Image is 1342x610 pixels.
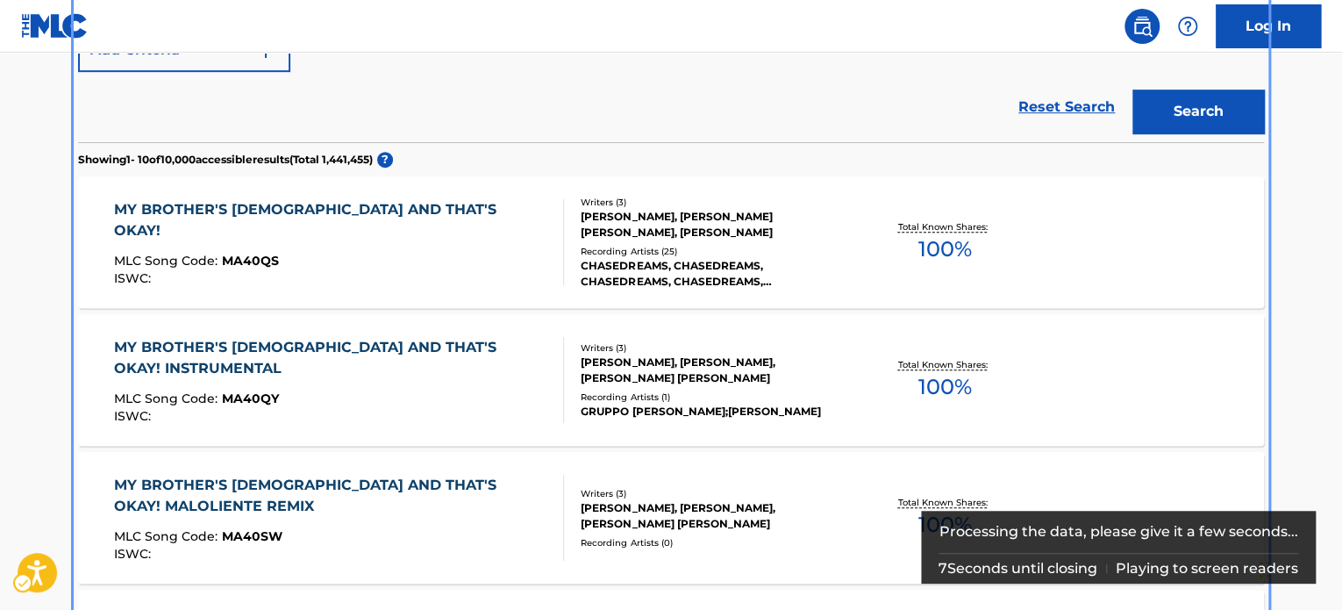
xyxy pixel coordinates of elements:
span: MA40QY [222,391,279,406]
span: MLC Song Code : [114,391,222,406]
button: Search [1132,90,1264,133]
span: MLC Song Code : [114,528,222,544]
span: 100 % [917,233,971,265]
a: MY BROTHER'S [DEMOGRAPHIC_DATA] AND THAT'S OKAY! MALOLIENTE REMIXMLC Song Code:MA40SWISWC:Writers... [78,452,1264,584]
div: [PERSON_NAME], [PERSON_NAME], [PERSON_NAME] [PERSON_NAME] [581,500,846,532]
span: ISWC : [114,408,155,424]
a: Reset Search [1010,88,1124,126]
span: ISWC : [114,546,155,562]
div: Recording Artists ( 1 ) [581,391,846,404]
p: Total Known Shares: [897,496,991,509]
span: MLC Song Code : [114,253,222,269]
span: MA40QS [222,253,279,269]
img: search [1131,16,1153,37]
div: Recording Artists ( 25 ) [581,245,846,258]
div: CHASEDREAMS, CHASEDREAMS, CHASEDREAMS, CHASEDREAMS, CHASEDREAMS [581,258,846,290]
a: Log In [1216,4,1321,48]
a: MY BROTHER'S [DEMOGRAPHIC_DATA] AND THAT'S OKAY! INSTRUMENTALMLC Song Code:MA40QYISWC:Writers (3)... [78,314,1264,446]
span: ISWC : [114,270,155,286]
div: [PERSON_NAME], [PERSON_NAME] [PERSON_NAME], [PERSON_NAME] [581,209,846,240]
p: Total Known Shares: [897,358,991,371]
div: GRUPPO [PERSON_NAME];[PERSON_NAME] [581,404,846,420]
span: 100 % [917,509,971,541]
div: Processing the data, please give it a few seconds... [939,511,1299,553]
div: Writers ( 3 ) [581,196,846,209]
span: ? [377,152,393,168]
img: MLC Logo [21,13,89,39]
div: Writers ( 3 ) [581,341,846,355]
div: Recording Artists ( 0 ) [581,536,846,549]
div: MY BROTHER'S [DEMOGRAPHIC_DATA] AND THAT'S OKAY! MALOLIENTE REMIX [114,475,550,517]
div: MY BROTHER'S [DEMOGRAPHIC_DATA] AND THAT'S OKAY! INSTRUMENTAL [114,337,550,379]
div: [PERSON_NAME], [PERSON_NAME], [PERSON_NAME] [PERSON_NAME] [581,355,846,386]
span: MA40SW [222,528,282,544]
div: Writers ( 3 ) [581,487,846,500]
div: MY BROTHER'S [DEMOGRAPHIC_DATA] AND THAT'S OKAY! [114,199,550,241]
span: 100 % [917,371,971,403]
span: 7 [939,560,947,577]
a: MY BROTHER'S [DEMOGRAPHIC_DATA] AND THAT'S OKAY!MLC Song Code:MA40QSISWC:Writers (3)[PERSON_NAME]... [78,176,1264,308]
img: help [1177,16,1198,37]
p: Total Known Shares: [897,220,991,233]
p: Showing 1 - 10 of 10,000 accessible results (Total 1,441,455 ) [78,152,373,168]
